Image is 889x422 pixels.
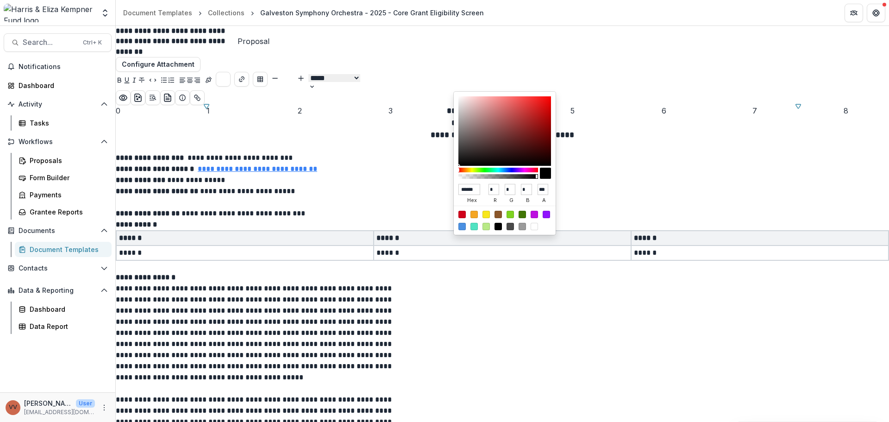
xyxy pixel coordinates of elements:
[30,304,104,314] div: Dashboard
[470,211,478,218] div: #F5A623
[15,319,112,334] a: Data Report
[253,72,268,87] button: Insert Table
[519,223,526,230] div: #9B9B9B
[168,76,175,87] button: Ordered List
[845,4,863,22] button: Partners
[15,153,112,168] a: Proposals
[138,76,145,87] button: Strike
[4,134,112,149] button: Open Workflows
[116,90,131,105] button: Preview preview-doc.pdf
[149,76,157,87] button: Code
[19,63,108,71] span: Notifications
[253,72,268,90] div: Insert Table
[24,408,95,416] p: [EMAIL_ADDRESS][DOMAIN_NAME]
[208,8,244,18] div: Collections
[15,302,112,317] a: Dashboard
[19,81,104,90] div: Dashboard
[99,402,110,413] button: More
[81,38,104,48] div: Ctrl + K
[4,97,112,112] button: Open Activity
[19,138,97,146] span: Workflows
[30,207,104,217] div: Grantee Reports
[538,195,551,206] label: a
[4,4,95,22] img: Harris & Eliza Kempner Fund logo
[9,404,17,410] div: Vivian Victoria
[131,90,145,105] button: download-word
[30,173,104,183] div: Form Builder
[179,76,186,87] button: Align Left
[205,76,212,87] button: Insert Signature
[30,190,104,200] div: Payments
[30,156,104,165] div: Proposals
[30,321,104,331] div: Data Report
[531,211,538,218] div: #BD10E0
[131,76,138,87] button: Italicize
[260,8,484,18] div: Galveston Symphony Orchestra - 2025 - Core Grant Eligibility Screen
[19,227,97,235] span: Documents
[458,223,466,230] div: #4A90E2
[19,265,97,272] span: Contacts
[4,59,112,74] button: Notifications
[23,38,77,47] span: Search...
[30,245,104,254] div: Document Templates
[123,8,192,18] div: Document Templates
[867,4,885,22] button: Get Help
[531,223,538,230] div: #FFFFFF
[194,76,201,87] button: Align Right
[482,211,490,218] div: #F8E71C
[507,223,514,230] div: #4A4A4A
[186,76,194,87] button: Align Center
[119,6,488,19] nav: breadcrumb
[482,223,490,230] div: #B8E986
[145,90,160,105] button: Open Editor Sidebar
[116,57,200,72] button: Configure Attachment
[458,195,486,206] label: hex
[238,37,269,46] span: Proposal
[234,72,249,87] button: Create link
[4,283,112,298] button: Open Data & Reporting
[15,187,112,202] a: Payments
[30,118,104,128] div: Tasks
[24,398,72,408] p: [PERSON_NAME]
[99,4,112,22] button: Open entity switcher
[123,76,131,87] button: Underline
[470,223,478,230] div: #50E3C2
[190,90,205,105] button: Show related entities
[4,223,112,238] button: Open Documents
[4,261,112,276] button: Open Contacts
[160,76,168,87] button: Bullet List
[505,195,518,206] label: g
[488,195,502,206] label: r
[507,211,514,218] div: #7ED321
[204,6,248,19] a: Collections
[76,399,95,408] p: User
[297,72,305,83] button: Bigger
[4,78,112,93] a: Dashboard
[495,211,502,218] div: #8B572A
[458,211,466,218] div: #D0021B
[119,6,196,19] a: Document Templates
[19,101,97,108] span: Activity
[4,33,112,52] button: Search...
[521,195,534,206] label: b
[19,287,97,295] span: Data & Reporting
[175,90,190,105] button: Show details
[519,211,526,218] div: #417505
[495,223,502,230] div: #000000
[160,90,175,105] button: preview-proposal-pdf
[15,170,112,185] a: Form Builder
[116,76,123,87] button: Bold
[271,72,279,83] button: Smaller
[216,72,231,87] button: Choose font color
[15,115,112,131] a: Tasks
[543,211,550,218] div: #9013FE
[15,242,112,257] a: Document Templates
[15,204,112,220] a: Grantee Reports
